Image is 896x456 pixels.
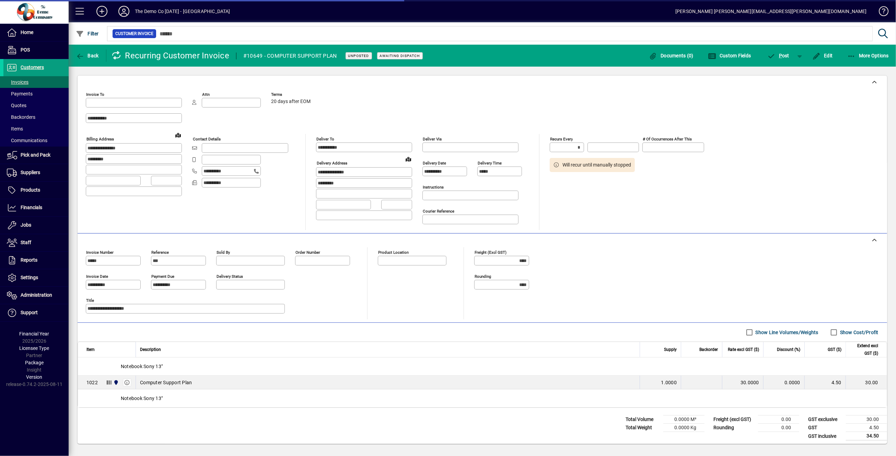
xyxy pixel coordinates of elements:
[475,274,491,279] mat-label: Rounding
[21,170,40,175] span: Suppliers
[25,360,44,365] span: Package
[710,415,758,424] td: Freight (excl GST)
[295,250,320,255] mat-label: Order number
[846,424,887,432] td: 4.50
[271,99,311,104] span: 20 days after EOM
[3,100,69,111] a: Quotes
[423,137,442,141] mat-label: Deliver via
[78,389,887,407] div: Notebook Sony 13"
[115,30,153,37] span: Customer Invoice
[69,49,106,62] app-page-header-button: Back
[76,31,99,36] span: Filter
[767,53,790,58] span: ost
[21,275,38,280] span: Settings
[3,199,69,216] a: Financials
[91,5,113,18] button: Add
[202,92,210,97] mat-label: Attn
[20,345,49,351] span: Licensee Type
[839,329,878,336] label: Show Cost/Profit
[271,92,312,97] span: Terms
[710,424,758,432] td: Rounding
[3,135,69,146] a: Communications
[812,53,833,58] span: Edit
[21,152,50,158] span: Pick and Pack
[217,274,243,279] mat-label: Delivery status
[3,217,69,234] a: Jobs
[3,182,69,199] a: Products
[21,47,30,53] span: POS
[112,379,119,386] span: Auckland
[763,376,804,389] td: 0.0000
[643,137,692,141] mat-label: # of occurrences after this
[21,30,33,35] span: Home
[348,54,369,58] span: Unposted
[846,415,887,424] td: 30.00
[21,65,44,70] span: Customers
[805,424,846,432] td: GST
[21,205,42,210] span: Financials
[661,379,677,386] span: 1.0000
[21,240,31,245] span: Staff
[7,126,23,132] span: Items
[699,346,718,353] span: Backorder
[663,415,705,424] td: 0.0000 M³
[758,424,799,432] td: 0.00
[726,379,759,386] div: 30.0000
[3,234,69,251] a: Staff
[135,6,230,17] div: The Demo Co [DATE] - [GEOGRAPHIC_DATA]
[847,53,889,58] span: More Options
[764,49,793,62] button: Post
[3,76,69,88] a: Invoices
[3,147,69,164] a: Pick and Pack
[828,346,841,353] span: GST ($)
[86,92,104,97] mat-label: Invoice To
[846,432,887,441] td: 34.50
[708,53,751,58] span: Custom Fields
[664,346,677,353] span: Supply
[805,432,846,441] td: GST inclusive
[805,415,846,424] td: GST exclusive
[846,376,887,389] td: 30.00
[622,415,663,424] td: Total Volume
[7,103,26,108] span: Quotes
[7,91,33,96] span: Payments
[86,250,114,255] mat-label: Invoice number
[112,50,230,61] div: Recurring Customer Invoice
[86,274,108,279] mat-label: Invoice date
[316,137,334,141] mat-label: Deliver To
[423,161,446,166] mat-label: Delivery date
[706,49,753,62] button: Custom Fields
[475,250,507,255] mat-label: Freight (excl GST)
[113,5,135,18] button: Profile
[3,24,69,41] a: Home
[777,346,800,353] span: Discount (%)
[21,257,37,263] span: Reports
[140,379,192,386] span: Computer Support Plan
[758,415,799,424] td: 0.00
[3,111,69,123] a: Backorders
[3,269,69,286] a: Settings
[21,222,31,228] span: Jobs
[649,53,694,58] span: Documents (0)
[76,53,99,58] span: Back
[804,376,846,389] td: 4.50
[7,114,35,120] span: Backorders
[3,42,69,59] a: POS
[26,374,43,380] span: Version
[140,346,161,353] span: Description
[663,424,705,432] td: 0.0000 Kg
[811,49,835,62] button: Edit
[86,346,95,353] span: Item
[3,164,69,181] a: Suppliers
[3,123,69,135] a: Items
[846,49,891,62] button: More Options
[423,185,444,190] mat-label: Instructions
[779,53,782,58] span: P
[754,329,818,336] label: Show Line Volumes/Weights
[7,79,28,85] span: Invoices
[850,342,878,357] span: Extend excl GST ($)
[78,357,887,375] div: Notebook Sony 13"
[173,129,184,140] a: View on map
[380,54,420,58] span: Awaiting Dispatch
[3,287,69,304] a: Administration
